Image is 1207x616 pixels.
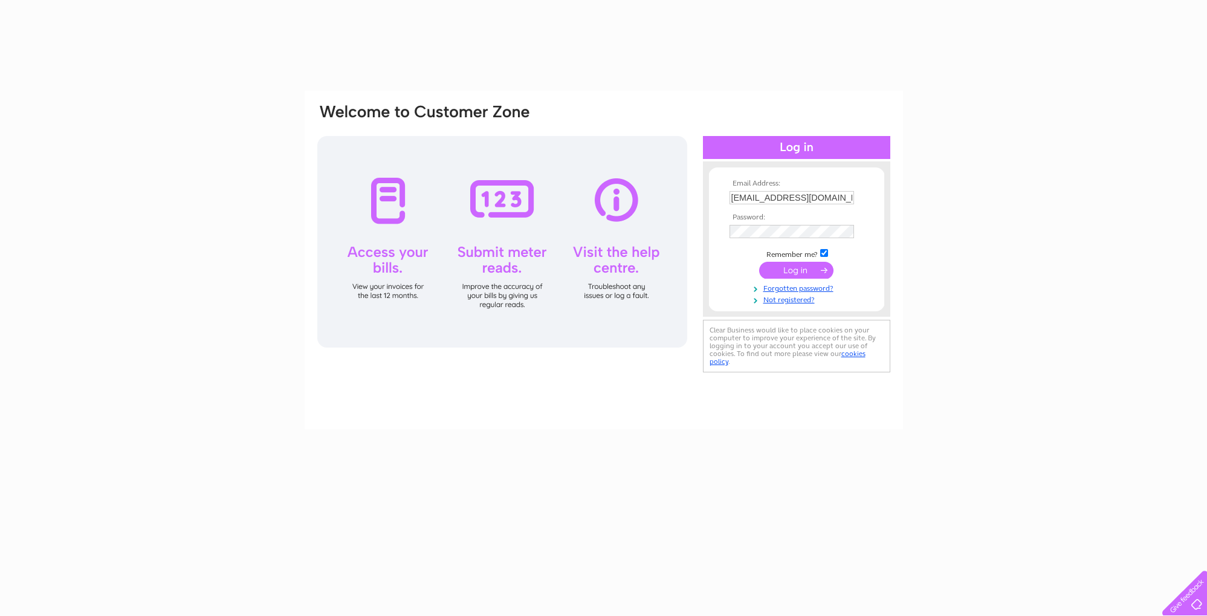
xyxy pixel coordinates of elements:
div: Clear Business would like to place cookies on your computer to improve your experience of the sit... [703,320,890,372]
a: cookies policy [710,349,866,366]
th: Email Address: [726,180,867,188]
a: Forgotten password? [730,282,867,293]
td: Remember me? [726,247,867,259]
th: Password: [726,213,867,222]
input: Submit [759,262,833,279]
a: Not registered? [730,293,867,305]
